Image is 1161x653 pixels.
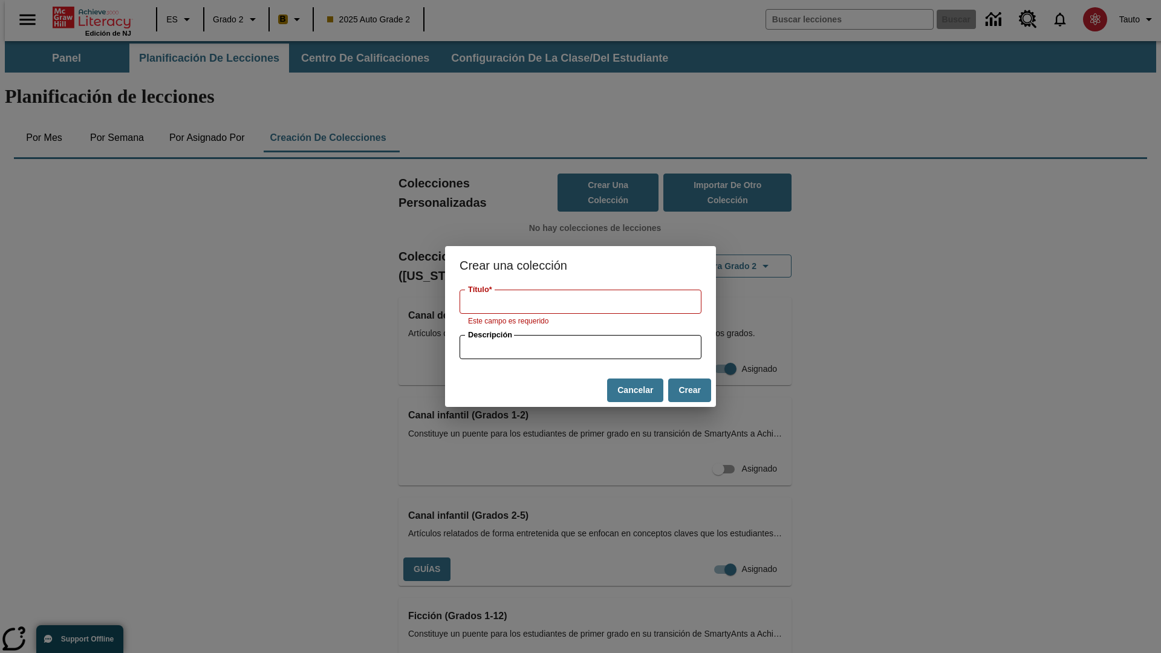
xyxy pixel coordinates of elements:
h2: Crear una colección [445,246,716,285]
button: Cancelar [607,378,663,402]
p: Este campo es requerido [468,316,693,328]
button: Crear [668,378,711,402]
label: Descripción [468,330,512,340]
label: Tí­tulo [468,284,492,295]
